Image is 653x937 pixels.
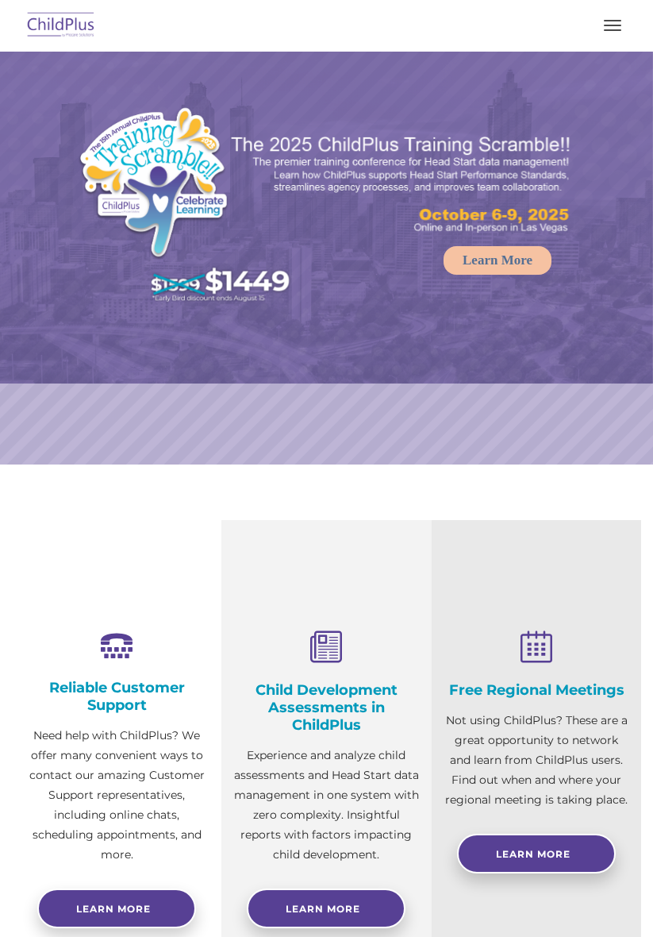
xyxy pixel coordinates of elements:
a: Learn more [37,889,196,928]
span: Learn more [76,903,151,915]
h4: Free Regional Meetings [444,681,629,699]
span: Learn More [496,848,570,860]
p: Not using ChildPlus? These are a great opportunity to network and learn from ChildPlus users. Fin... [444,711,629,810]
img: ChildPlus by Procare Solutions [24,7,98,44]
p: Experience and analyze child assessments and Head Start data management in one system with zero c... [233,746,419,865]
span: Learn More [286,903,360,915]
a: Learn More [457,834,616,873]
a: Learn More [444,246,551,275]
a: Learn More [247,889,405,928]
p: Need help with ChildPlus? We offer many convenient ways to contact our amazing Customer Support r... [24,726,209,865]
h4: Child Development Assessments in ChildPlus [233,681,419,734]
h4: Reliable Customer Support [24,679,209,714]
